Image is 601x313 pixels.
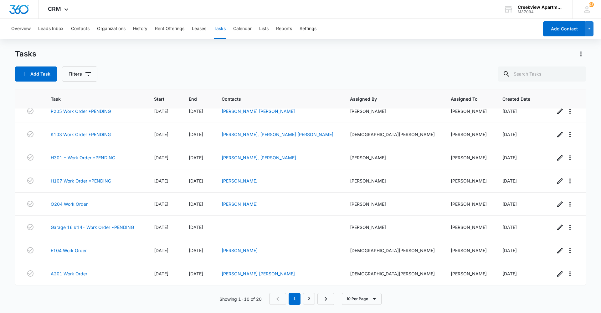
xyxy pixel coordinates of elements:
button: Settings [300,19,316,39]
a: Garage 16 #14- Work Order *PENDING [51,224,134,231]
span: [DATE] [189,109,203,114]
a: [PERSON_NAME] [222,178,258,183]
button: Lists [259,19,269,39]
div: [DEMOGRAPHIC_DATA][PERSON_NAME] [350,131,436,138]
div: [DEMOGRAPHIC_DATA][PERSON_NAME] [350,247,436,254]
span: 93 [589,2,594,7]
button: Rent Offerings [155,19,184,39]
a: [PERSON_NAME], [PERSON_NAME] [PERSON_NAME] [222,132,333,137]
button: Tasks [214,19,226,39]
div: notifications count [589,2,594,7]
span: [DATE] [502,248,517,253]
button: Filters [62,66,97,82]
span: [DATE] [502,201,517,207]
span: [DATE] [154,109,168,114]
span: [DATE] [502,271,517,276]
div: [PERSON_NAME] [350,178,436,184]
input: Search Tasks [498,66,586,82]
span: Created Date [502,96,531,102]
span: [DATE] [189,178,203,183]
a: A201 Work Order [51,270,87,277]
div: [PERSON_NAME] [451,247,487,254]
button: Leases [192,19,206,39]
a: Next Page [317,293,334,305]
div: [PERSON_NAME] [451,108,487,114]
a: O204 Work Order [51,201,88,207]
div: [DEMOGRAPHIC_DATA][PERSON_NAME] [350,270,436,277]
span: [DATE] [154,178,168,183]
h1: Tasks [15,49,36,59]
p: Showing 1-10 of 20 [219,296,262,302]
span: [DATE] [189,248,203,253]
span: Assigned To [451,96,478,102]
span: [DATE] [189,201,203,207]
em: 1 [289,293,300,305]
nav: Pagination [269,293,334,305]
a: E104 Work Order [51,247,87,254]
a: H107 Work Order *PENDING [51,178,111,184]
button: History [133,19,147,39]
span: [DATE] [154,201,168,207]
button: Add Contact [543,21,585,36]
div: [PERSON_NAME] [451,131,487,138]
span: [DATE] [154,155,168,160]
div: [PERSON_NAME] [451,178,487,184]
a: H301 - Work Order *PENDING [51,154,115,161]
div: [PERSON_NAME] [350,108,436,114]
a: K103 Work Order *PENDING [51,131,111,138]
div: [PERSON_NAME] [350,201,436,207]
span: [DATE] [502,155,517,160]
div: [PERSON_NAME] [451,201,487,207]
span: [DATE] [154,271,168,276]
div: [PERSON_NAME] [350,154,436,161]
a: [PERSON_NAME] [PERSON_NAME] [222,271,295,276]
button: Reports [276,19,292,39]
span: Start [154,96,165,102]
span: [DATE] [502,225,517,230]
a: [PERSON_NAME] [222,201,258,207]
span: [DATE] [189,132,203,137]
span: [DATE] [502,109,517,114]
div: [PERSON_NAME] [451,154,487,161]
button: Actions [576,49,586,59]
span: [DATE] [189,271,203,276]
a: [PERSON_NAME] [PERSON_NAME] [222,109,295,114]
span: End [189,96,197,102]
button: Calendar [233,19,252,39]
span: [DATE] [154,248,168,253]
span: [DATE] [189,155,203,160]
button: Overview [11,19,31,39]
div: [PERSON_NAME] [350,224,436,231]
span: [DATE] [154,225,168,230]
button: Contacts [71,19,90,39]
span: [DATE] [502,178,517,183]
span: [DATE] [154,132,168,137]
span: [DATE] [189,225,203,230]
button: 10 Per Page [342,293,382,305]
a: P205 Work Order *PENDING [51,108,111,114]
span: CRM [48,6,61,12]
span: [DATE] [502,132,517,137]
span: Contacts [222,96,326,102]
span: Task [51,96,130,102]
span: Assigned By [350,96,427,102]
button: Organizations [97,19,126,39]
button: Leads Inbox [38,19,64,39]
div: account name [518,5,563,10]
a: [PERSON_NAME], [PERSON_NAME] [222,155,296,160]
a: [PERSON_NAME] [222,248,258,253]
div: [PERSON_NAME] [451,224,487,231]
a: Page 2 [303,293,315,305]
div: [PERSON_NAME] [451,270,487,277]
button: Add Task [15,66,57,82]
div: account id [518,10,563,14]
